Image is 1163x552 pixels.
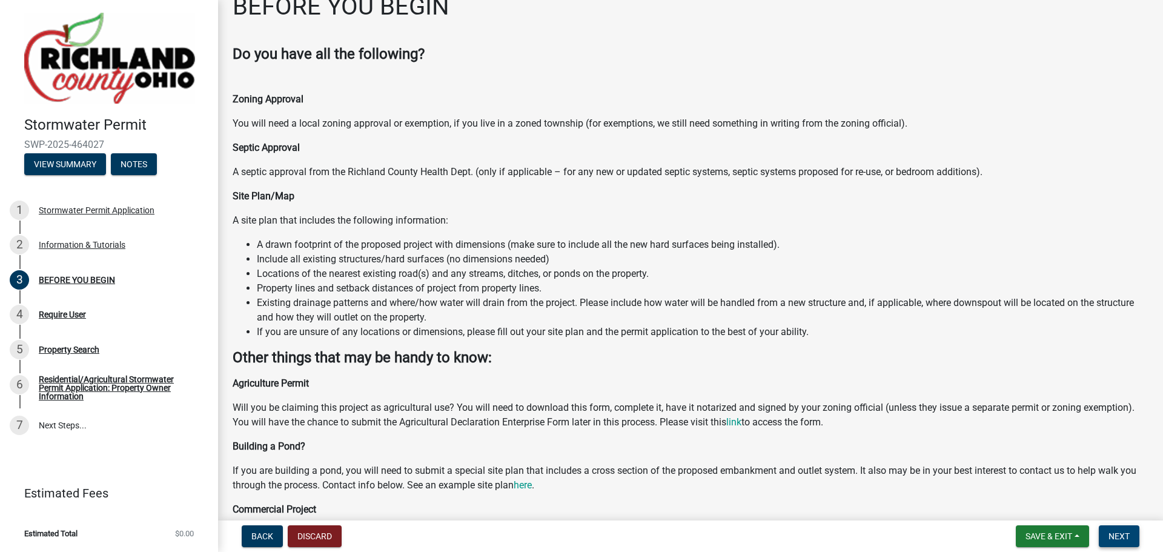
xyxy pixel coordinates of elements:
[10,270,29,290] div: 3
[233,213,1148,228] p: A site plan that includes the following information:
[39,310,86,319] div: Require User
[10,235,29,254] div: 2
[257,296,1148,325] li: Existing drainage patterns and where/how water will drain from the project. Please include how wa...
[10,416,29,435] div: 7
[111,153,157,175] button: Notes
[24,153,106,175] button: View Summary
[111,160,157,170] wm-modal-confirm: Notes
[39,345,99,354] div: Property Search
[233,116,1148,131] p: You will need a local zoning approval or exemption, if you live in a zoned township (for exemptio...
[10,305,29,324] div: 4
[233,190,294,202] strong: Site Plan/Map
[1025,531,1072,541] span: Save & Exit
[175,530,194,537] span: $0.00
[24,116,208,134] h4: Stormwater Permit
[39,206,154,214] div: Stormwater Permit Application
[514,479,532,491] a: here
[257,238,1148,252] li: A drawn footprint of the proposed project with dimensions (make sure to include all the new hard ...
[257,281,1148,296] li: Property lines and setback distances of project from property lines.
[233,377,309,389] strong: Agriculture Permit
[251,531,273,541] span: Back
[242,525,283,547] button: Back
[10,375,29,394] div: 6
[24,160,106,170] wm-modal-confirm: Summary
[1099,525,1139,547] button: Next
[233,142,300,153] strong: Septic Approval
[233,464,1148,493] p: If you are building a pond, you will need to submit a special site plan that includes a cross sec...
[257,267,1148,281] li: Locations of the nearest existing road(s) and any streams, ditches, or ponds on the property.
[726,416,741,428] a: link
[39,276,115,284] div: BEFORE YOU BEGIN
[233,401,1148,430] p: Will you be claiming this project as agricultural use? You will need to download this form, compl...
[24,13,195,104] img: Richland County, Ohio
[288,525,342,547] button: Discard
[233,45,425,62] strong: Do you have all the following?
[39,241,125,249] div: Information & Tutorials
[10,340,29,359] div: 5
[233,165,1148,179] p: A septic approval from the Richland County Health Dept. (only if applicable – for any new or upda...
[10,201,29,220] div: 1
[233,93,303,105] strong: Zoning Approval
[10,481,199,505] a: Estimated Fees
[233,349,492,366] strong: Other things that may be handy to know:
[39,375,199,401] div: Residential/Agricultural Stormwater Permit Application: Property Owner Information
[1108,531,1130,541] span: Next
[24,139,194,150] span: SWP-2025-464027
[257,325,1148,339] li: If you are unsure of any locations or dimensions, please fill out your site plan and the permit a...
[24,530,78,537] span: Estimated Total
[233,441,305,452] strong: Building a Pond?
[1016,525,1089,547] button: Save & Exit
[233,504,316,515] strong: Commercial Project
[257,252,1148,267] li: Include all existing structures/hard surfaces (no dimensions needed)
